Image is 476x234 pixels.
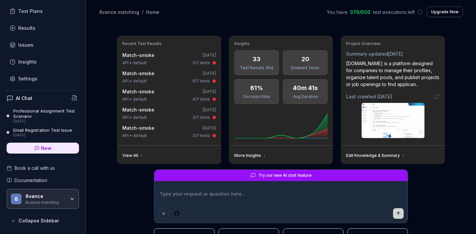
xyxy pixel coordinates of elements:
[15,177,47,184] span: Documentation
[121,50,217,67] a: Match-smoke[DATE]API • default5/7 tests
[388,51,403,57] time: [DATE]
[7,55,79,68] a: Insights
[121,123,217,140] a: Match-smoke[DATE]API • default3/7 tests
[7,108,79,123] a: Professional Assignment Test Scenario[DATE]
[122,96,147,102] div: API • default
[234,41,328,46] h3: Insights
[203,107,216,112] time: [DATE]
[350,9,371,16] span: 379 / 500
[346,60,440,88] div: [DOMAIN_NAME] is a platform designed for companies to manage their profiles, organize talent pool...
[15,164,55,171] span: Book a call with us
[287,94,323,100] div: Avg Duration
[203,71,216,76] time: [DATE]
[18,24,35,31] div: Results
[192,115,210,120] div: 3/7 tests
[122,70,154,76] a: Match-smoke
[158,208,169,219] button: Add attachment
[362,103,424,138] img: Screenshot
[122,125,154,131] a: Match-smoke
[7,38,79,51] a: Issues
[287,65,323,71] div: Enabled Tests
[7,72,79,85] a: Settings
[13,119,79,124] div: [DATE]
[427,7,463,17] button: Upgrade Now
[16,95,32,102] h4: AI Chat
[373,9,415,16] span: test executions left
[25,193,65,199] div: 8vance
[239,94,275,100] div: Success Rate
[122,115,147,120] div: API • default
[301,55,309,64] div: 20
[203,89,216,94] time: [DATE]
[13,127,72,133] div: Email Registration Test Issue
[122,41,216,46] h3: Recent Test Results
[122,153,143,158] a: View All
[192,78,210,84] div: 6/7 tests
[293,83,318,92] div: 40m 41s
[192,133,210,139] div: 3/7 tests
[7,127,79,137] a: Email Registration Test Issue[DATE]
[7,177,79,184] a: Documentation
[121,87,217,104] a: Match-smoke[DATE]API • default4/7 tests
[7,5,79,18] a: Test Plans
[7,214,79,227] button: Collapse Sidebar
[203,53,216,58] time: [DATE]
[122,52,154,58] a: Match-smoke
[11,194,21,204] span: 8
[346,51,388,57] span: Summary updated
[121,69,217,85] a: Match-smoke[DATE]API • default6/7 tests
[18,41,33,48] div: Issues
[19,217,59,224] span: Collapse Sidebar
[434,94,440,99] a: Go to crawling settings
[122,133,147,139] div: API • default
[327,9,347,16] span: You have
[7,22,79,34] a: Results
[258,172,312,178] span: Try our new AI chat feature
[13,108,79,119] div: Professional Assignment Test Scenario
[193,60,210,66] div: 5/7 tests
[250,83,263,92] div: 61%
[346,41,440,46] h3: Project Overview
[18,58,37,65] div: Insights
[121,105,217,122] a: Match-smoke[DATE]API • default3/7 tests
[122,89,154,94] a: Match-smoke
[13,133,72,138] div: [DATE]
[142,9,143,15] div: /
[146,9,159,15] div: Home
[203,125,216,130] time: [DATE]
[239,65,275,71] div: Test Results 30d
[18,75,37,82] div: Settings
[122,107,154,113] a: Match-smoke
[253,55,260,64] div: 33
[7,189,79,209] button: 88vance8vance matching
[7,143,79,154] a: New
[346,153,405,158] a: Edit Knowledge & Summary
[99,9,139,15] div: 8vance matching
[41,145,52,152] span: New
[122,78,147,84] div: API • default
[7,164,79,171] a: Book a call with us
[18,8,43,15] div: Test Plans
[346,93,392,100] span: Last crawled
[234,153,266,158] a: More Insights
[25,199,65,205] div: 8vance matching
[122,60,147,66] div: API • default
[192,96,210,102] div: 4/7 tests
[377,94,392,99] time: [DATE]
